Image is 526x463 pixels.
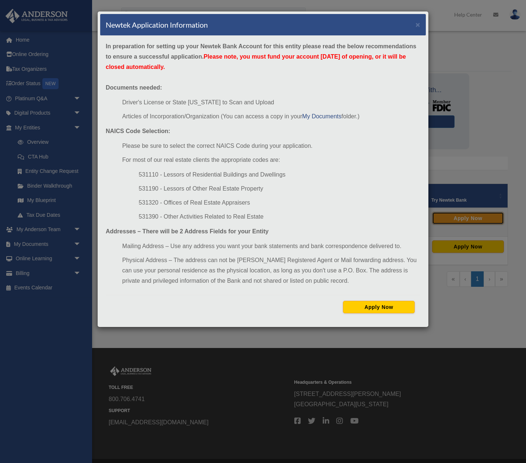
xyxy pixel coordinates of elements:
li: Physical Address – The address can not be [PERSON_NAME] Registered Agent or Mail forwarding addre... [122,255,420,286]
strong: In preparation for setting up your Newtek Bank Account for this entity please read the below reco... [106,43,416,70]
li: Driver's License or State [US_STATE] to Scan and Upload [122,97,420,108]
span: Please note, you must fund your account [DATE] of opening, or it will be closed automatically. [106,53,406,70]
strong: Documents needed: [106,84,162,91]
li: Mailing Address – Use any address you want your bank statements and bank correspondence delivered... [122,241,420,251]
li: 531320 - Offices of Real Estate Appraisers [139,198,420,208]
a: My Documents [302,113,341,119]
h4: Newtek Application Information [106,20,208,30]
li: 531390 - Other Activities Related to Real Estate [139,212,420,222]
button: Apply Now [343,301,415,313]
li: Please be sure to select the correct NAICS Code during your application. [122,141,420,151]
li: For most of our real estate clients the appropriate codes are: [122,155,420,165]
button: × [415,21,420,28]
strong: Addresses – There will be 2 Address Fields for your Entity [106,228,269,234]
li: 531190 - Lessors of Other Real Estate Property [139,184,420,194]
li: Articles of Incorporation/Organization (You can access a copy in your folder.) [122,111,420,122]
strong: NAICS Code Selection: [106,128,170,134]
li: 531110 - Lessors of Residential Buildings and Dwellings [139,170,420,180]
